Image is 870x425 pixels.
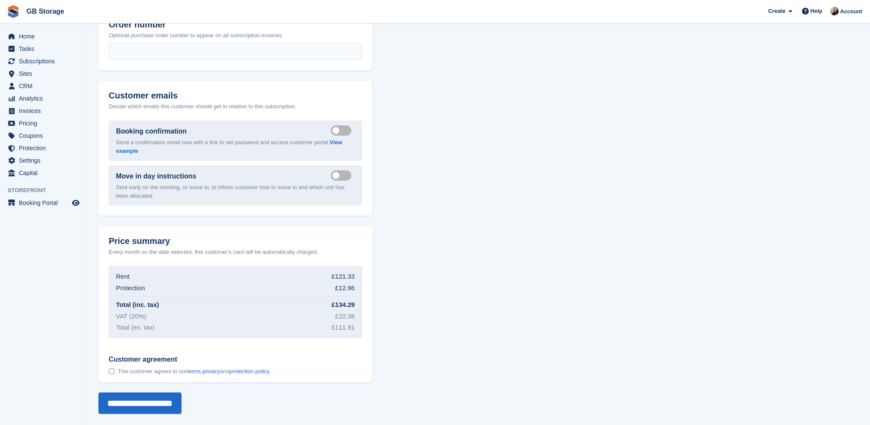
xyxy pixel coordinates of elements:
span: Analytics [19,92,70,104]
a: menu [4,55,81,67]
p: Optional purchase order number to appear on all subscription invoices. [109,31,362,40]
span: This customer agrees to our , and . [118,368,270,375]
div: Protection [116,283,145,293]
div: £12.96 [335,283,355,293]
div: Total (inc. tax) [116,300,159,310]
span: Sites [19,68,70,80]
span: Coupons [19,130,70,142]
label: Move in day instructions [116,171,196,181]
a: menu [4,105,81,117]
span: Capital [19,167,70,179]
a: menu [4,68,81,80]
a: View example [116,139,342,154]
a: menu [4,43,81,55]
h2: Price summary [109,236,362,246]
span: CRM [19,80,70,92]
span: Tasks [19,43,70,55]
a: menu [4,130,81,142]
p: Sent early on the morning, or move in, to inform customer how to move in and which unit has been ... [116,183,355,200]
div: £111.91 [332,323,355,333]
span: Storefront [8,186,85,195]
label: Send booking confirmation email [331,130,355,131]
span: Account [840,7,862,16]
span: Help [811,7,822,15]
img: Karl Walker [830,7,839,15]
a: menu [4,117,81,129]
a: menu [4,80,81,92]
span: Protection [19,142,70,154]
div: £134.29 [332,300,355,310]
img: stora-icon-8386f47178a22dfd0bd8f6a31ec36ba5ce8667c1dd55bd0f319d3a0aa187defe.svg [7,5,20,18]
a: menu [4,92,81,104]
span: Settings [19,155,70,166]
label: Send move in day email [331,175,355,176]
a: menu [4,197,81,209]
a: menu [4,142,81,154]
a: menu [4,30,81,42]
input: Customer agreement This customer agrees to ourterms,privacyandprotection policy. [109,369,114,374]
a: Preview store [71,198,81,208]
span: Customer agreement [109,355,270,364]
a: menu [4,155,81,166]
div: VAT (20%) [116,312,146,321]
a: menu [4,167,81,179]
p: Send a confirmation email now with a link to set password and access customer portal. [116,138,355,155]
span: Pricing [19,117,70,129]
span: Booking Portal [19,197,70,209]
span: Subscriptions [19,55,70,67]
a: terms [187,368,201,374]
div: £121.33 [332,272,355,282]
h2: Customer emails [109,91,362,101]
p: Decide which emails this customer should get in relation to this subscription. [109,102,362,111]
div: Total (ex. tax) [116,323,154,333]
p: Every month on the date selected, this customer's card will be automatically charged. [109,248,318,256]
span: Invoices [19,105,70,117]
span: Create [768,7,785,15]
div: Rent [116,272,130,282]
a: GB Storage [23,4,68,18]
a: protection policy [229,368,269,374]
h2: Order number [109,20,362,30]
span: Home [19,30,70,42]
div: £22.38 [335,312,355,321]
a: privacy [202,368,220,374]
label: Booking confirmation [116,126,187,137]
